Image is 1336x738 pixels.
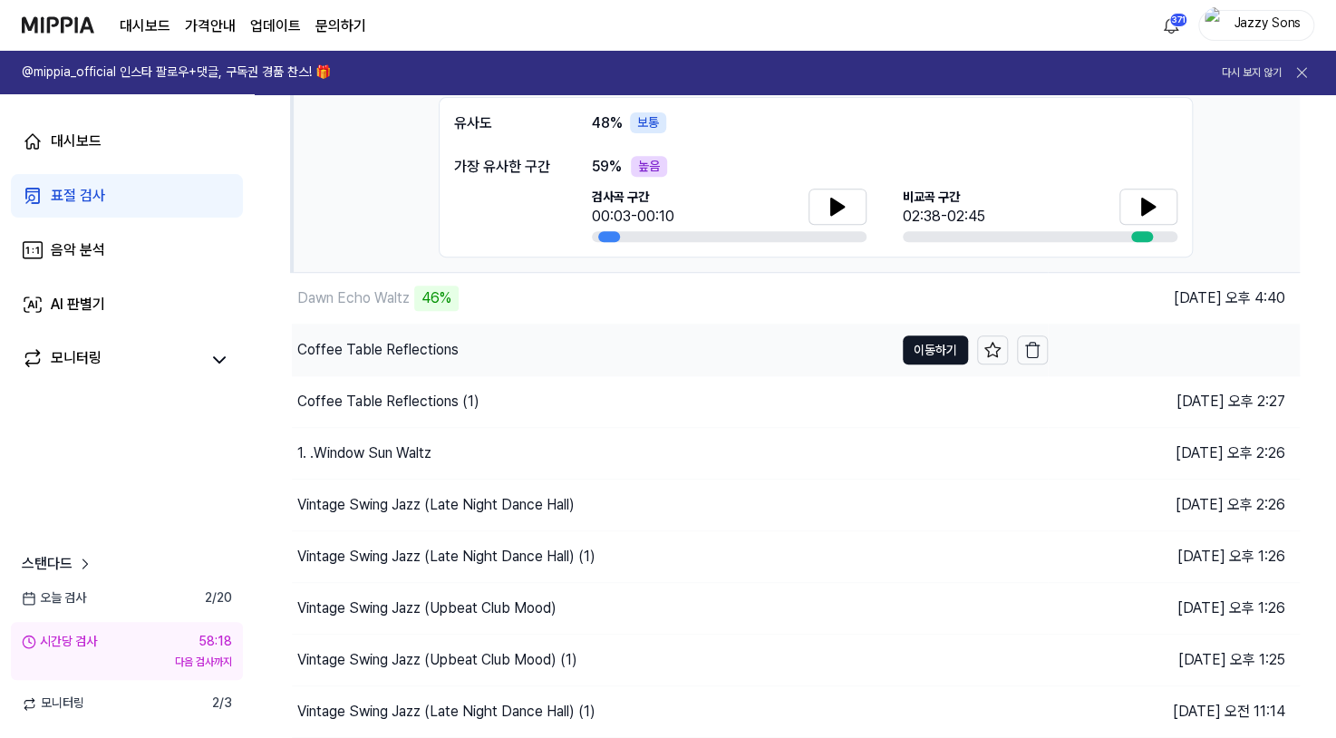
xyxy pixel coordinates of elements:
[297,287,410,309] div: Dawn Echo Waltz
[592,206,674,228] div: 00:03-00:10
[297,494,575,516] div: Vintage Swing Jazz (Late Night Dance Hall)
[903,189,985,207] span: 비교곡 구간
[205,589,232,607] span: 2 / 20
[22,655,232,670] div: 다음 검사까지
[592,156,622,178] span: 59 %
[454,112,556,134] div: 유사도
[1205,7,1226,44] img: profile
[51,185,105,207] div: 표절 검사
[297,597,557,619] div: Vintage Swing Jazz (Upbeat Club Mood)
[308,63,424,258] h1: 가장 유사한 곡
[51,131,102,152] div: 대시보드
[1222,65,1282,81] button: 다시 보지 않기
[1048,325,1300,376] td: [DATE] 오후 4:39
[1048,480,1300,531] td: [DATE] 오후 2:26
[297,339,459,361] div: Coffee Table Reflections
[11,228,243,272] a: 음악 분석
[297,649,577,671] div: Vintage Swing Jazz (Upbeat Club Mood) (1)
[1160,15,1182,36] img: 알림
[11,174,243,218] a: 표절 검사
[1048,686,1300,738] td: [DATE] 오전 11:14
[1048,635,1300,686] td: [DATE] 오후 1:25
[185,15,236,37] button: 가격안내
[120,15,170,37] a: 대시보드
[11,283,243,326] a: AI 판별기
[1157,11,1186,40] button: 알림371
[903,335,968,364] button: 이동하기
[592,112,623,134] span: 48 %
[315,15,366,37] a: 문의하기
[1169,13,1187,27] div: 371
[22,694,84,713] span: 모니터링
[414,286,459,311] div: 46%
[22,553,94,575] a: 스탠다드
[903,206,985,228] div: 02:38-02:45
[1232,15,1302,34] div: Jazzy Sons
[51,347,102,373] div: 모니터링
[297,546,595,568] div: Vintage Swing Jazz (Late Night Dance Hall) (1)
[51,239,105,261] div: 음악 분석
[297,701,595,723] div: Vintage Swing Jazz (Late Night Dance Hall) (1)
[1198,10,1314,41] button: profileJazzy Sons
[1048,376,1300,428] td: [DATE] 오후 2:27
[250,15,301,37] a: 업데이트
[51,294,105,316] div: AI 판별기
[22,347,199,373] a: 모니터링
[592,189,674,207] span: 검사곡 구간
[22,633,97,651] div: 시간당 검사
[297,442,431,464] div: 1. .Window Sun Waltz
[198,633,232,651] div: 58:18
[22,589,86,607] span: 오늘 검사
[630,112,666,134] div: 보통
[11,120,243,163] a: 대시보드
[1048,428,1300,480] td: [DATE] 오후 2:26
[212,694,232,713] span: 2 / 3
[1048,273,1300,325] td: [DATE] 오후 4:40
[1048,531,1300,583] td: [DATE] 오후 1:26
[22,553,73,575] span: 스탠다드
[22,63,331,82] h1: @mippia_official 인스타 팔로우+댓글, 구독권 경품 찬스! 🎁
[454,156,556,178] div: 가장 유사한 구간
[1048,583,1300,635] td: [DATE] 오후 1:26
[297,391,479,413] div: Coffee Table Reflections (1)
[631,156,667,178] div: 높음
